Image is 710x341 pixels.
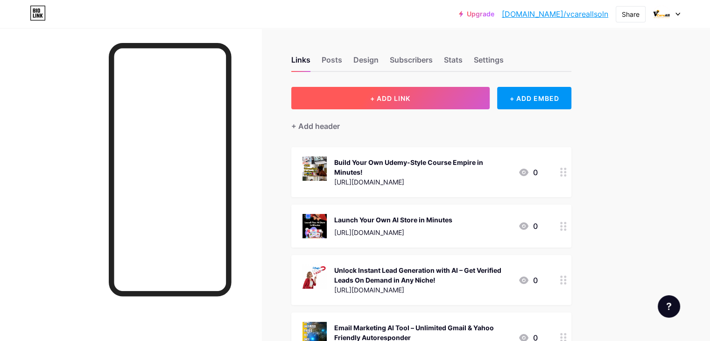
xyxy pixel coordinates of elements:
[390,54,433,71] div: Subscribers
[322,54,342,71] div: Posts
[474,54,504,71] div: Settings
[459,10,494,18] a: Upgrade
[370,94,410,102] span: + ADD LINK
[334,285,511,295] div: [URL][DOMAIN_NAME]
[622,9,640,19] div: Share
[334,265,511,285] div: Unlock Instant Lead Generation with AI – Get Verified Leads On Demand in Any Niche!
[497,87,571,109] div: + ADD EMBED
[502,8,608,20] a: [DOMAIN_NAME]/vcareallsoln
[291,121,340,132] div: + Add header
[518,220,538,232] div: 0
[334,215,452,225] div: Launch Your Own AI Store in Minutes
[444,54,463,71] div: Stats
[291,54,310,71] div: Links
[353,54,379,71] div: Design
[302,264,327,289] img: Unlock Instant Lead Generation with AI – Get Verified Leads On Demand in Any Niche!
[653,5,670,23] img: vcareallsoln
[302,156,327,181] img: Build Your Own Udemy-Style Course Empire in Minutes!
[302,214,327,238] img: Launch Your Own AI Store in Minutes
[518,167,538,178] div: 0
[334,177,511,187] div: [URL][DOMAIN_NAME]
[334,157,511,177] div: Build Your Own Udemy-Style Course Empire in Minutes!
[334,227,452,237] div: [URL][DOMAIN_NAME]
[291,87,490,109] button: + ADD LINK
[518,275,538,286] div: 0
